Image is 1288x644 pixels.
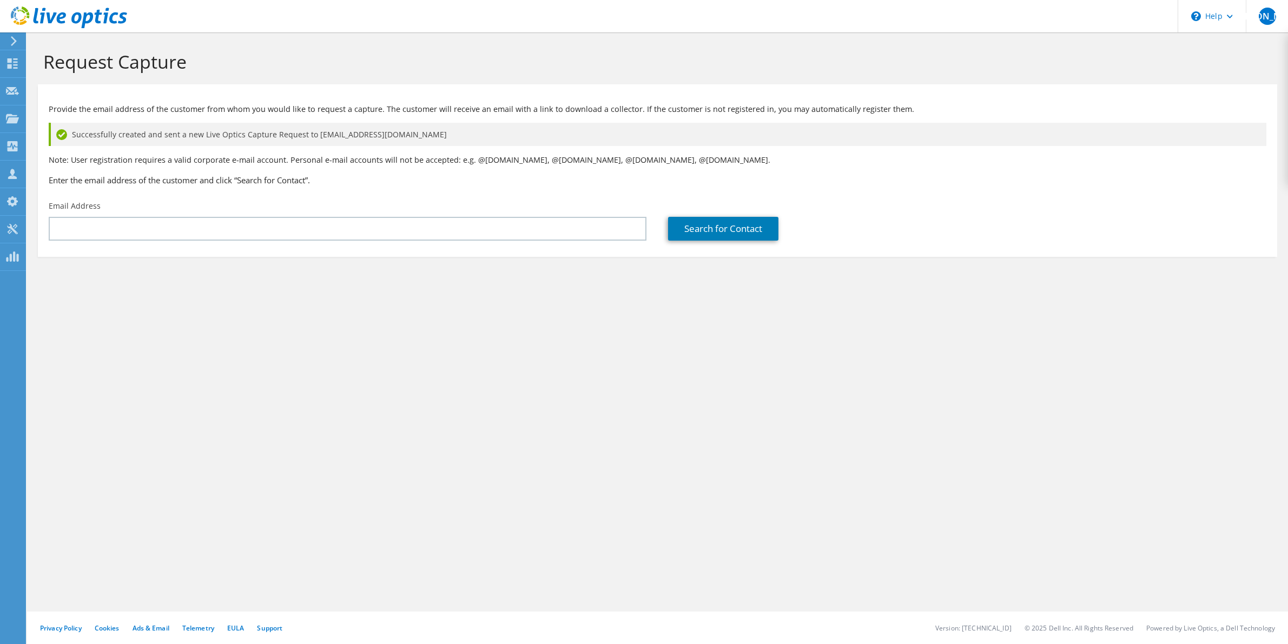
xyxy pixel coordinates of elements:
svg: \n [1191,11,1201,21]
label: Email Address [49,201,101,211]
li: © 2025 Dell Inc. All Rights Reserved [1025,623,1133,633]
a: EULA [227,623,244,633]
p: Provide the email address of the customer from whom you would like to request a capture. The cust... [49,103,1266,115]
li: Powered by Live Optics, a Dell Technology [1146,623,1275,633]
h1: Request Capture [43,50,1266,73]
h3: Enter the email address of the customer and click “Search for Contact”. [49,174,1266,186]
a: Support [257,623,282,633]
a: Search for Contact [668,217,778,241]
a: Telemetry [182,623,214,633]
a: Cookies [95,623,120,633]
li: Version: [TECHNICAL_ID] [935,623,1012,633]
p: Note: User registration requires a valid corporate e-mail account. Personal e-mail accounts will ... [49,154,1266,166]
span: Successfully created and sent a new Live Optics Capture Request to [EMAIL_ADDRESS][DOMAIN_NAME] [72,129,447,141]
a: Ads & Email [133,623,169,633]
span: [PERSON_NAME] [1259,8,1276,25]
a: Privacy Policy [40,623,82,633]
